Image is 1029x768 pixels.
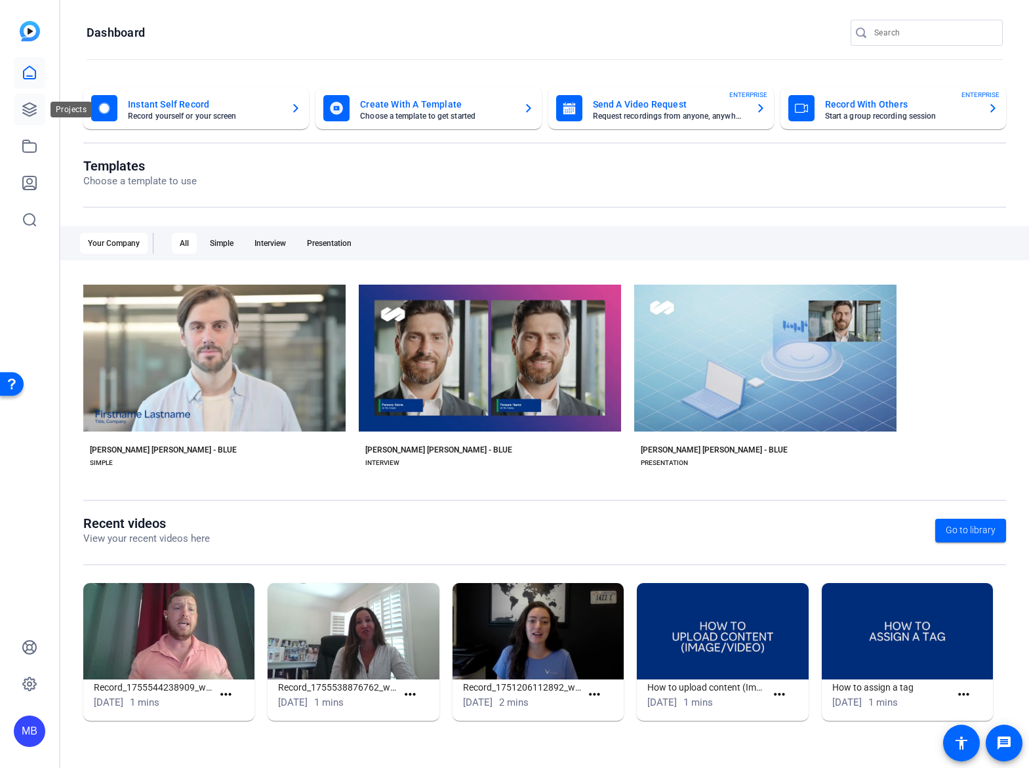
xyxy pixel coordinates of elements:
[50,102,92,117] div: Projects
[874,25,992,41] input: Search
[586,687,603,703] mat-icon: more_horiz
[641,458,688,468] div: PRESENTATION
[83,531,210,546] p: View your recent videos here
[218,687,234,703] mat-icon: more_horiz
[83,583,254,679] img: Record_1755544238909_webcam
[956,687,972,703] mat-icon: more_horiz
[647,679,766,695] h1: How to upload content (Image/Video)
[128,96,280,112] mat-card-title: Instant Self Record
[683,697,713,708] span: 1 mins
[83,158,197,174] h1: Templates
[299,233,359,254] div: Presentation
[360,112,512,120] mat-card-subtitle: Choose a template to get started
[593,96,745,112] mat-card-title: Send A Video Request
[771,687,788,703] mat-icon: more_horiz
[128,112,280,120] mat-card-subtitle: Record yourself or your screen
[83,87,309,129] button: Instant Self RecordRecord yourself or your screen
[832,679,951,695] h1: How to assign a tag
[961,90,999,100] span: ENTERPRISE
[402,687,418,703] mat-icon: more_horiz
[453,583,624,679] img: Record_1751206112892_webcam
[87,25,145,41] h1: Dashboard
[202,233,241,254] div: Simple
[365,458,399,468] div: INTERVIEW
[83,515,210,531] h1: Recent videos
[780,87,1006,129] button: Record With OthersStart a group recording sessionENTERPRISE
[637,583,808,679] img: How to upload content (Image/Video)
[14,716,45,747] div: MB
[868,697,898,708] span: 1 mins
[247,233,294,254] div: Interview
[268,583,439,679] img: Record_1755538876762_webcam
[90,458,113,468] div: SIMPLE
[360,96,512,112] mat-card-title: Create With A Template
[593,112,745,120] mat-card-subtitle: Request recordings from anyone, anywhere
[463,697,493,708] span: [DATE]
[315,87,541,129] button: Create With A TemplateChoose a template to get started
[499,697,529,708] span: 2 mins
[130,697,159,708] span: 1 mins
[729,90,767,100] span: ENTERPRISE
[278,679,397,695] h1: Record_1755538876762_webcam
[463,679,582,695] h1: Record_1751206112892_webcam
[278,697,308,708] span: [DATE]
[94,679,212,695] h1: Record_1755544238909_webcam
[83,174,197,189] p: Choose a template to use
[935,519,1006,542] a: Go to library
[954,735,969,751] mat-icon: accessibility
[825,96,977,112] mat-card-title: Record With Others
[946,523,996,537] span: Go to library
[647,697,677,708] span: [DATE]
[822,583,993,679] img: How to assign a tag
[548,87,774,129] button: Send A Video RequestRequest recordings from anyone, anywhereENTERPRISE
[996,735,1012,751] mat-icon: message
[172,233,197,254] div: All
[80,233,148,254] div: Your Company
[365,445,512,455] div: [PERSON_NAME] [PERSON_NAME] - BLUE
[314,697,344,708] span: 1 mins
[94,697,123,708] span: [DATE]
[90,445,237,455] div: [PERSON_NAME] [PERSON_NAME] - BLUE
[832,697,862,708] span: [DATE]
[641,445,788,455] div: [PERSON_NAME] [PERSON_NAME] - BLUE
[825,112,977,120] mat-card-subtitle: Start a group recording session
[20,21,40,41] img: blue-gradient.svg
